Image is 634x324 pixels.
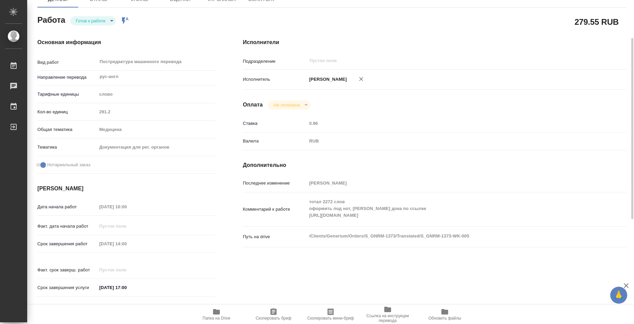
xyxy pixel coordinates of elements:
[74,18,108,24] button: Готов к работе
[97,265,156,275] input: Пустое поле
[243,138,307,145] p: Валюта
[243,161,627,169] h4: Дополнительно
[243,58,307,65] p: Подразделение
[307,76,347,83] p: [PERSON_NAME]
[37,91,97,98] p: Тарифные единицы
[307,316,354,321] span: Скопировать мини-бриф
[97,283,156,292] input: ✎ Введи что-нибудь
[354,72,369,87] button: Удалить исполнителя
[37,38,216,46] h4: Основная информация
[243,233,307,240] p: Путь на drive
[245,305,302,324] button: Скопировать бриф
[37,126,97,133] p: Общая тематика
[256,316,291,321] span: Скопировать бриф
[243,101,263,109] h4: Оплата
[428,316,461,321] span: Обновить файлы
[307,118,595,128] input: Пустое поле
[416,305,473,324] button: Обновить файлы
[307,135,595,147] div: RUB
[243,180,307,187] p: Последнее изменение
[309,57,579,65] input: Пустое поле
[37,284,97,291] p: Срок завершения услуги
[97,89,216,100] div: слово
[97,107,216,117] input: Пустое поле
[243,76,307,83] p: Исполнитель
[307,196,595,221] textarea: тотал 2272 слов оформить под нот, [PERSON_NAME] дока по ссылке [URL][DOMAIN_NAME]
[37,109,97,115] p: Кол-во единиц
[188,305,245,324] button: Папка на Drive
[37,204,97,210] p: Дата начала работ
[243,206,307,213] p: Комментарий к работе
[575,16,619,27] h2: 279.55 RUB
[302,305,359,324] button: Скопировать мини-бриф
[37,74,97,81] p: Направление перевода
[610,287,627,304] button: 🙏
[243,120,307,127] p: Ставка
[268,100,310,110] div: Готов к работе
[37,59,97,66] p: Вид работ
[243,38,627,46] h4: Исполнители
[70,16,116,25] div: Готов к работе
[97,239,156,249] input: Пустое поле
[307,230,595,242] textarea: /Clients/Generium/Orders/S_GNRM-1373/Translated/S_GNRM-1373-WK-005
[97,124,216,135] div: Медицина
[37,241,97,247] p: Срок завершения работ
[37,13,65,25] h2: Работа
[47,161,90,168] span: Нотариальный заказ
[37,185,216,193] h4: [PERSON_NAME]
[271,102,302,108] button: Не оплачена
[613,288,624,302] span: 🙏
[97,141,216,153] div: Документация для рег. органов
[97,202,156,212] input: Пустое поле
[363,313,412,323] span: Ссылка на инструкции перевода
[37,144,97,151] p: Тематика
[359,305,416,324] button: Ссылка на инструкции перевода
[97,221,156,231] input: Пустое поле
[37,267,97,273] p: Факт. срок заверш. работ
[37,223,97,230] p: Факт. дата начала работ
[202,316,230,321] span: Папка на Drive
[307,178,595,188] input: Пустое поле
